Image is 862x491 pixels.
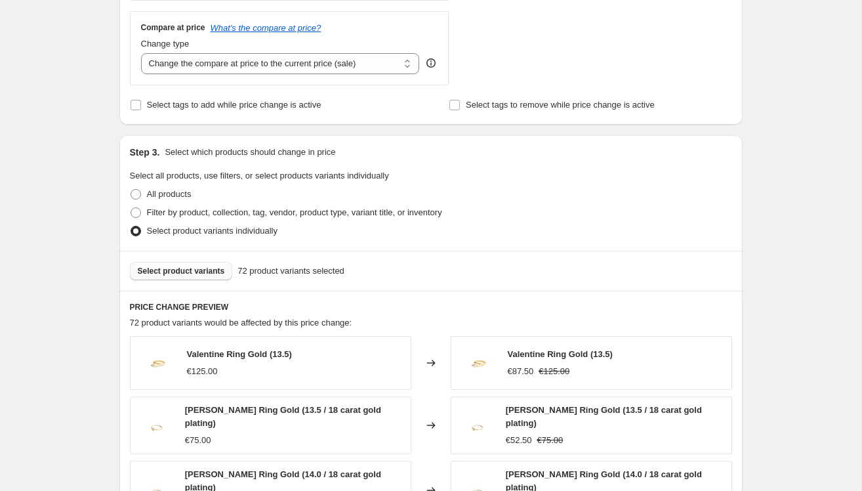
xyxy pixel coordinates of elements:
span: Valentine Ring Gold (13.5) [187,349,292,359]
span: 72 product variants selected [237,265,344,278]
div: €75.00 [185,434,211,447]
span: Valentine Ring Gold (13.5) [508,349,613,359]
span: Select tags to remove while price change is active [466,100,655,110]
h2: Step 3. [130,146,160,159]
span: Change type [141,39,190,49]
h6: PRICE CHANGE PREVIEW [130,302,732,312]
p: Select which products should change in price [165,146,335,159]
img: Mimiettoi-Valentine_80x.jpg [458,343,497,383]
button: What's the compare at price? [211,23,321,33]
div: €52.50 [506,434,532,447]
span: Filter by product, collection, tag, vendor, product type, variant title, or inventory [147,207,442,217]
img: Mimiettoi-Valentine_80x.jpg [137,343,176,383]
strike: €125.00 [539,365,569,378]
button: Select product variants [130,262,233,280]
h3: Compare at price [141,22,205,33]
img: Mimiettoi-Madeline-scaled_80x.jpg [137,406,174,445]
div: €125.00 [187,365,218,378]
span: Select tags to add while price change is active [147,100,321,110]
strike: €75.00 [537,434,564,447]
img: Mimiettoi-Madeline-scaled_80x.jpg [458,406,495,445]
span: [PERSON_NAME] Ring Gold (13.5 / 18 carat gold plating) [506,405,702,428]
span: Select product variants [138,266,225,276]
span: Select product variants individually [147,226,277,236]
span: 72 product variants would be affected by this price change: [130,318,352,328]
div: help [424,56,438,70]
div: €87.50 [508,365,534,378]
span: [PERSON_NAME] Ring Gold (13.5 / 18 carat gold plating) [185,405,381,428]
span: All products [147,189,192,199]
span: Select all products, use filters, or select products variants individually [130,171,389,181]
